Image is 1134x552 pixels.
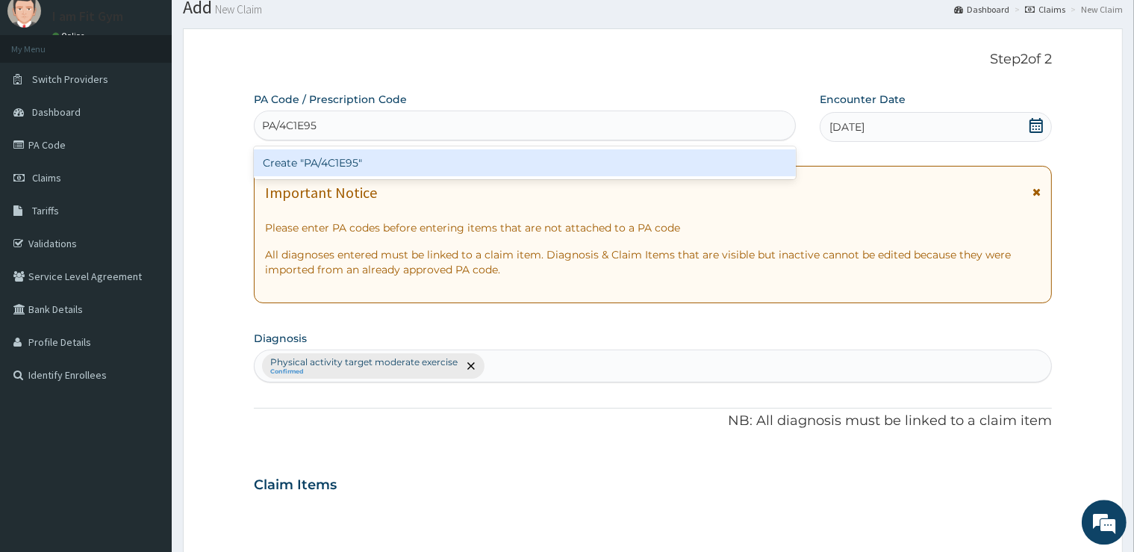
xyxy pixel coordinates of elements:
[829,120,864,134] span: [DATE]
[28,75,60,112] img: d_794563401_company_1708531726252_794563401
[254,412,1051,431] p: NB: All diagnosis must be linked to a claim item
[254,149,796,176] div: Create "PA/4C1E95"
[52,31,88,41] a: Online
[32,105,81,119] span: Dashboard
[265,220,1040,235] p: Please enter PA codes before entering items that are not attached to a PA code
[7,382,284,434] textarea: Type your message and hit 'Enter'
[265,247,1040,277] p: All diagnoses entered must be linked to a claim item. Diagnosis & Claim Items that are visible bu...
[78,84,251,103] div: Chat with us now
[245,7,281,43] div: Minimize live chat window
[254,331,307,346] label: Diagnosis
[254,477,337,494] h3: Claim Items
[32,171,61,184] span: Claims
[32,204,59,217] span: Tariffs
[212,4,262,15] small: New Claim
[1025,3,1065,16] a: Claims
[820,92,906,107] label: Encounter Date
[87,175,206,326] span: We're online!
[954,3,1009,16] a: Dashboard
[52,10,123,23] p: I am Fit Gym
[265,184,377,201] h1: Important Notice
[1067,3,1123,16] li: New Claim
[254,92,407,107] label: PA Code / Prescription Code
[32,72,108,86] span: Switch Providers
[254,52,1051,68] p: Step 2 of 2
